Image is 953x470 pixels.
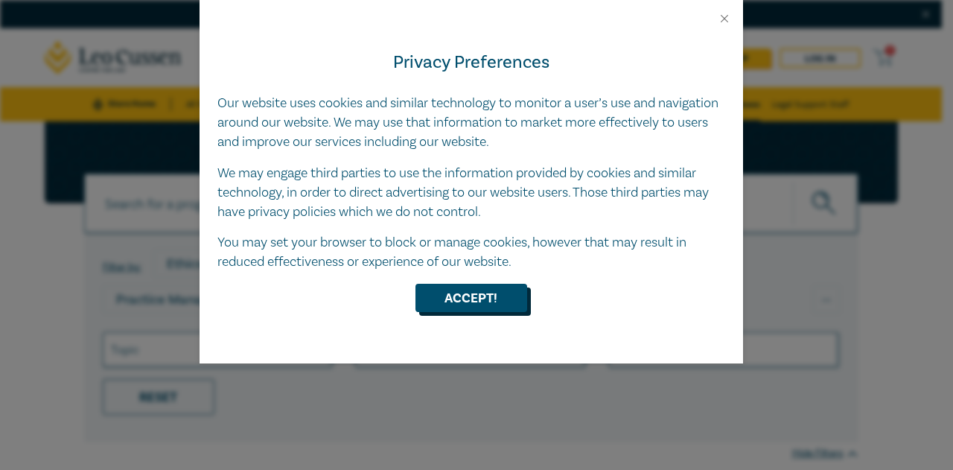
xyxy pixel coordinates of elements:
[415,284,527,312] button: Accept!
[217,164,725,222] p: We may engage third parties to use the information provided by cookies and similar technology, in...
[718,12,731,25] button: Close
[217,94,725,152] p: Our website uses cookies and similar technology to monitor a user’s use and navigation around our...
[217,49,725,76] h4: Privacy Preferences
[217,233,725,272] p: You may set your browser to block or manage cookies, however that may result in reduced effective...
